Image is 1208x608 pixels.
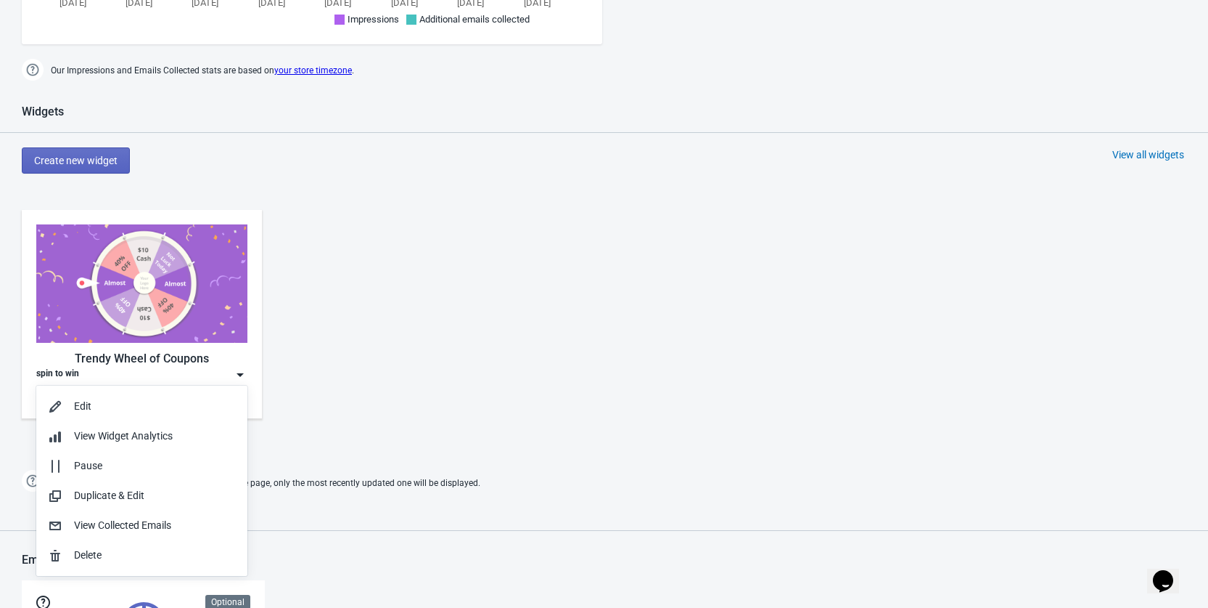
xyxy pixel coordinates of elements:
[74,458,236,474] div: Pause
[36,224,247,343] img: trendy_game.png
[22,470,44,492] img: help.png
[36,481,247,511] button: Duplicate & Edit
[36,421,247,451] button: View Widget Analytics
[233,368,247,382] img: dropdown.png
[51,59,354,83] span: Our Impressions and Emails Collected stats are based on .
[74,548,236,563] div: Delete
[74,488,236,503] div: Duplicate & Edit
[1112,147,1184,162] div: View all widgets
[36,350,247,368] div: Trendy Wheel of Coupons
[36,511,247,540] button: View Collected Emails
[348,14,399,25] span: Impressions
[36,540,247,570] button: Delete
[22,59,44,81] img: help.png
[34,155,118,166] span: Create new widget
[51,471,480,495] span: If two Widgets are enabled and targeting the same page, only the most recently updated one will b...
[74,518,236,533] div: View Collected Emails
[419,14,530,25] span: Additional emails collected
[74,399,236,414] div: Edit
[36,368,79,382] div: spin to win
[1147,550,1193,593] iframe: chat widget
[74,430,173,442] span: View Widget Analytics
[36,392,247,421] button: Edit
[274,65,352,76] a: your store timezone
[22,147,130,174] button: Create new widget
[36,451,247,481] button: Pause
